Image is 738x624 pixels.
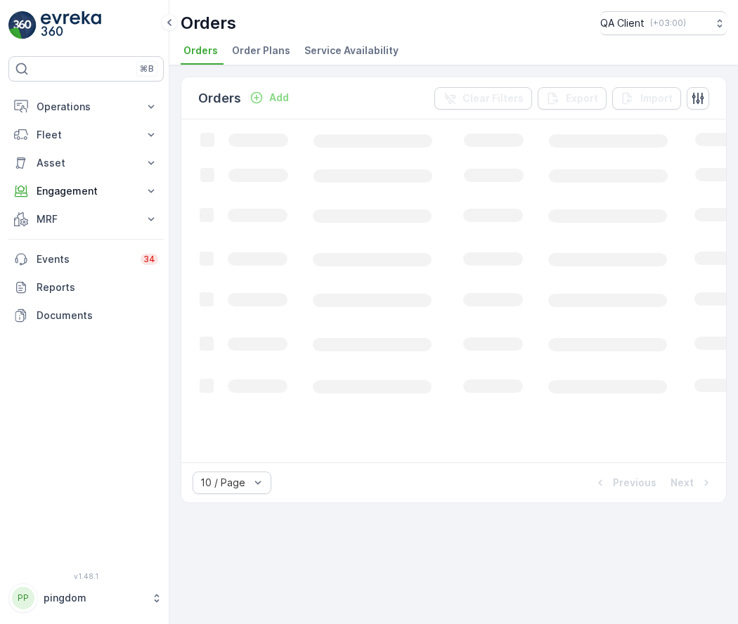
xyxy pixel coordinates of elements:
[613,476,656,490] p: Previous
[8,583,164,613] button: PPpingdom
[669,474,715,491] button: Next
[8,93,164,121] button: Operations
[640,91,673,105] p: Import
[244,89,294,106] button: Add
[44,591,144,605] p: pingdom
[37,308,158,323] p: Documents
[434,87,532,110] button: Clear Filters
[671,476,694,490] p: Next
[143,254,155,265] p: 34
[140,63,154,74] p: ⌘B
[37,156,136,170] p: Asset
[8,121,164,149] button: Fleet
[650,18,686,29] p: ( +03:00 )
[37,212,136,226] p: MRF
[37,184,136,198] p: Engagement
[181,12,236,34] p: Orders
[304,44,399,58] span: Service Availability
[232,44,290,58] span: Order Plans
[8,301,164,330] a: Documents
[8,245,164,273] a: Events34
[8,11,37,39] img: logo
[8,205,164,233] button: MRF
[37,280,158,294] p: Reports
[566,91,598,105] p: Export
[12,587,34,609] div: PP
[183,44,218,58] span: Orders
[37,100,136,114] p: Operations
[8,177,164,205] button: Engagement
[8,149,164,177] button: Asset
[592,474,658,491] button: Previous
[8,572,164,580] span: v 1.48.1
[538,87,607,110] button: Export
[37,128,136,142] p: Fleet
[269,91,289,105] p: Add
[198,89,241,108] p: Orders
[41,11,101,39] img: logo_light-DOdMpM7g.png
[37,252,132,266] p: Events
[462,91,524,105] p: Clear Filters
[600,11,727,35] button: QA Client(+03:00)
[600,16,645,30] p: QA Client
[8,273,164,301] a: Reports
[612,87,681,110] button: Import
